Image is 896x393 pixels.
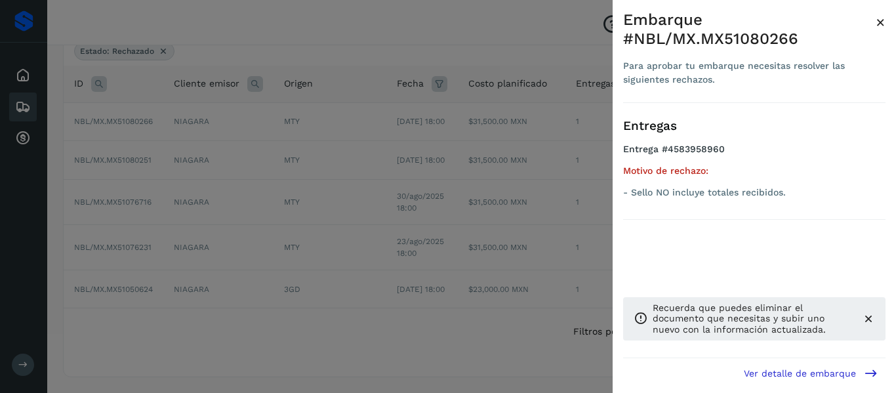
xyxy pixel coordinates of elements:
span: Ver detalle de embarque [744,369,856,378]
div: Embarque #NBL/MX.MX51080266 [623,10,876,49]
p: Recuerda que puedes eliminar el documento que necesitas y subir uno nuevo con la información actu... [653,302,851,335]
h5: Motivo de rechazo: [623,165,886,176]
h3: Entregas [623,119,886,134]
div: Para aprobar tu embarque necesitas resolver las siguientes rechazos. [623,59,876,87]
p: - Sello NO incluye totales recibidos. [623,187,886,198]
h4: Entrega #4583958960 [623,144,886,165]
button: Close [876,10,886,34]
span: × [876,13,886,31]
button: Ver detalle de embarque [736,358,886,388]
